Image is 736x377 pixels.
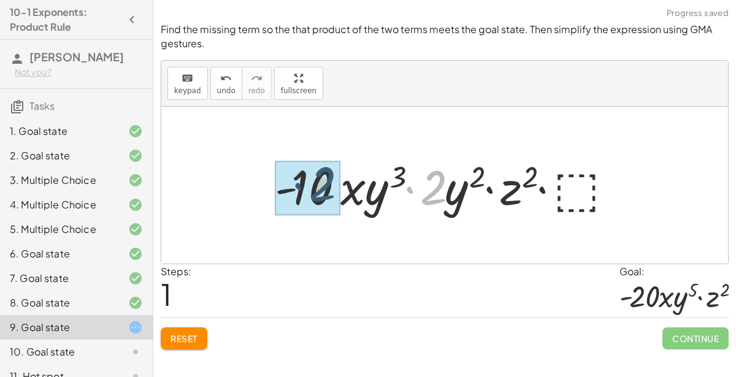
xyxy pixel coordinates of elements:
label: Steps: [161,265,191,278]
i: keyboard [182,71,193,86]
div: 9. Goal state [10,320,109,335]
div: 4. Multiple Choice [10,197,109,212]
div: 6. Goal state [10,246,109,261]
i: Task finished and correct. [128,295,143,310]
div: Goal: [619,264,729,279]
i: Task started. [128,320,143,335]
span: Reset [171,333,197,344]
button: keyboardkeypad [167,67,208,100]
span: undo [217,86,236,95]
span: Tasks [29,99,55,112]
div: 8. Goal state [10,295,109,310]
div: 1. Goal state [10,124,109,139]
i: Task finished and correct. [128,222,143,237]
div: 3. Multiple Choice [10,173,109,188]
i: redo [251,71,263,86]
div: 10. Goal state [10,345,109,359]
i: undo [220,71,232,86]
span: redo [248,86,265,95]
button: fullscreen [274,67,323,100]
span: [PERSON_NAME] [29,50,124,64]
i: Task finished and correct. [128,246,143,261]
span: keypad [174,86,201,95]
div: 2. Goal state [10,148,109,163]
p: Find the missing term so the that product of the two terms meets the goal state. Then simplify th... [161,23,729,50]
h4: 10-1 Exponents: Product Rule [10,5,121,34]
div: Not you? [15,66,143,78]
div: 5. Multiple Choice [10,222,109,237]
button: redoredo [242,67,272,100]
div: 7. Goal state [10,271,109,286]
i: Task finished and correct. [128,148,143,163]
button: Reset [161,327,207,349]
span: Progress saved [667,7,729,20]
span: fullscreen [281,86,316,95]
span: 1 [161,275,172,313]
i: Task finished and correct. [128,173,143,188]
i: Task finished and correct. [128,197,143,212]
i: Task finished and correct. [128,124,143,139]
i: Task finished and correct. [128,271,143,286]
button: undoundo [210,67,242,100]
i: Task not started. [128,345,143,359]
